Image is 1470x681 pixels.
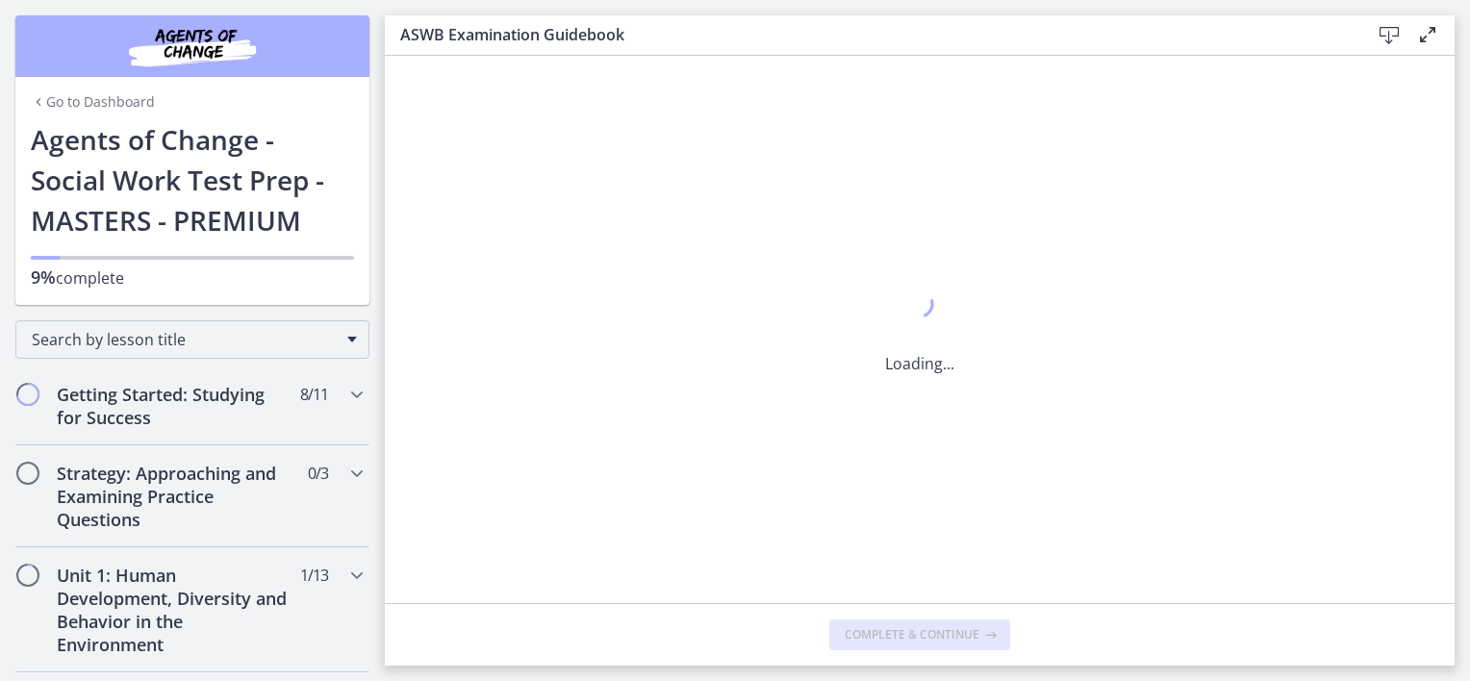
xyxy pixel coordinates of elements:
[31,265,56,289] span: 9%
[885,352,954,375] p: Loading...
[845,627,979,643] span: Complete & continue
[57,462,291,531] h2: Strategy: Approaching and Examining Practice Questions
[308,462,328,485] span: 0 / 3
[300,383,328,406] span: 8 / 11
[15,320,369,359] div: Search by lesson title
[57,383,291,429] h2: Getting Started: Studying for Success
[57,564,291,656] h2: Unit 1: Human Development, Diversity and Behavior in the Environment
[32,329,338,350] span: Search by lesson title
[77,23,308,69] img: Agents of Change
[400,23,1339,46] h3: ASWB Examination Guidebook
[885,285,954,329] div: 1
[31,92,155,112] a: Go to Dashboard
[31,265,354,290] p: complete
[300,564,328,587] span: 1 / 13
[829,619,1010,650] button: Complete & continue
[31,119,354,240] h1: Agents of Change - Social Work Test Prep - MASTERS - PREMIUM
